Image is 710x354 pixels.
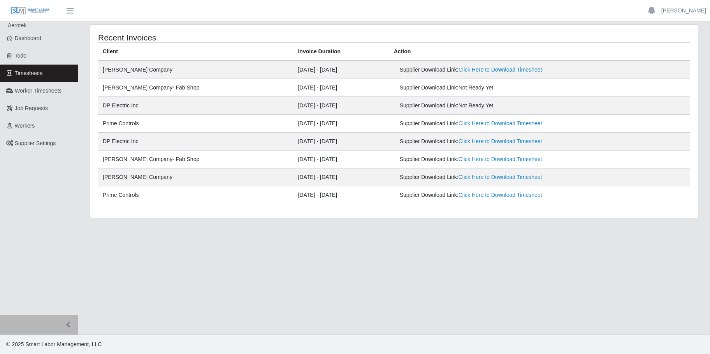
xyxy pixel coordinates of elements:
[400,84,583,92] div: Supplier Download Link:
[98,168,293,186] td: [PERSON_NAME] Company
[15,123,35,129] span: Workers
[15,105,48,111] span: Job Requests
[459,102,494,109] span: Not Ready Yet
[400,119,583,128] div: Supplier Download Link:
[15,35,42,41] span: Dashboard
[400,102,583,110] div: Supplier Download Link:
[15,140,56,146] span: Supplier Settings
[98,33,338,42] h4: Recent Invoices
[98,79,293,97] td: [PERSON_NAME] Company- Fab Shop
[11,7,50,15] img: SLM Logo
[459,192,542,198] a: Click Here to Download Timesheet
[400,191,583,199] div: Supplier Download Link:
[459,120,542,126] a: Click Here to Download Timesheet
[6,341,102,347] span: © 2025 Smart Labor Management, LLC
[98,97,293,115] td: DP Electric Inc
[400,173,583,181] div: Supplier Download Link:
[98,43,293,61] th: Client
[293,168,389,186] td: [DATE] - [DATE]
[293,133,389,151] td: [DATE] - [DATE]
[400,155,583,163] div: Supplier Download Link:
[293,61,389,79] td: [DATE] - [DATE]
[389,43,690,61] th: Action
[459,84,494,91] span: Not Ready Yet
[15,70,43,76] span: Timesheets
[98,151,293,168] td: [PERSON_NAME] Company- Fab Shop
[293,115,389,133] td: [DATE] - [DATE]
[293,79,389,97] td: [DATE] - [DATE]
[293,43,389,61] th: Invoice Duration
[98,115,293,133] td: Prime Controls
[15,53,26,59] span: Todo
[293,186,389,204] td: [DATE] - [DATE]
[98,186,293,204] td: Prime Controls
[15,88,62,94] span: Worker Timesheets
[98,61,293,79] td: [PERSON_NAME] Company
[293,97,389,115] td: [DATE] - [DATE]
[400,137,583,145] div: Supplier Download Link:
[459,174,542,180] a: Click Here to Download Timesheet
[400,66,583,74] div: Supplier Download Link:
[8,22,26,28] span: Aerotek
[459,138,542,144] a: Click Here to Download Timesheet
[98,133,293,151] td: DP Electric Inc
[293,151,389,168] td: [DATE] - [DATE]
[459,67,542,73] a: Click Here to Download Timesheet
[459,156,542,162] a: Click Here to Download Timesheet
[661,7,706,15] a: [PERSON_NAME]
